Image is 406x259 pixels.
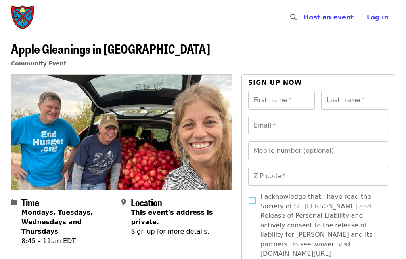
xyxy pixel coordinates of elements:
[21,209,93,235] strong: Mondays, Tuesdays, Wednesdays and Thursdays
[131,195,162,209] span: Location
[11,75,232,190] img: Apple Gleanings in Hamilton County organized by Society of St. Andrew
[367,13,389,21] span: Log in
[248,116,388,135] input: Email
[301,8,308,27] input: Search
[121,198,126,206] i: map-marker-alt icon
[11,5,35,30] img: Society of St. Andrew - Home
[321,91,388,110] input: Last name
[131,228,209,235] span: Sign up for more details.
[131,209,213,226] span: This event's address is private.
[248,91,315,110] input: First name
[11,198,17,206] i: calendar icon
[21,195,39,209] span: Time
[11,60,66,67] a: Community Event
[11,39,210,58] span: Apple Gleanings in [GEOGRAPHIC_DATA]
[260,192,382,259] span: I acknowledge that I have read the Society of St. [PERSON_NAME] and Release of Personal Liability...
[290,13,297,21] i: search icon
[21,236,115,246] div: 8:45 – 11am EDT
[248,141,388,160] input: Mobile number (optional)
[304,13,354,21] a: Host an event
[248,167,388,186] input: ZIP code
[248,79,302,86] span: Sign up now
[360,10,395,25] button: Log in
